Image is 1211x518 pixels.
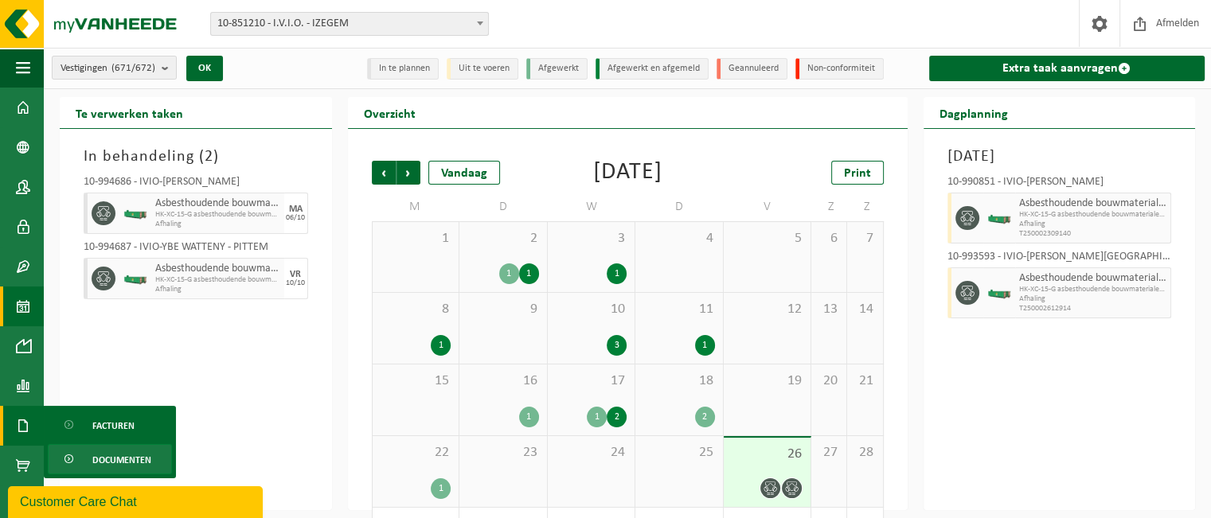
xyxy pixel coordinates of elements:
[819,230,838,247] span: 6
[732,230,803,247] span: 5
[819,372,838,390] span: 20
[84,242,308,258] div: 10-994687 - IVIO-YBE WATTENY - PITTEM
[844,167,871,180] span: Print
[397,161,420,185] span: Volgende
[855,301,874,318] span: 14
[155,197,280,210] span: Asbesthoudende bouwmaterialen cementgebonden (hechtgebonden)
[732,301,803,318] span: 12
[123,273,147,285] img: HK-XC-15-GN-00
[381,301,451,318] span: 8
[643,230,715,247] span: 4
[155,220,280,229] span: Afhaling
[635,193,724,221] td: D
[526,58,588,80] li: Afgewerkt
[556,230,627,247] span: 3
[92,411,135,441] span: Facturen
[695,407,715,427] div: 2
[1019,294,1167,304] span: Afhaling
[717,58,787,80] li: Geannuleerd
[607,263,627,284] div: 1
[987,287,1011,299] img: HK-XC-15-GN-00
[155,275,280,285] span: HK-XC-15-G asbesthoudende bouwmaterialen cementgebonden (hec
[123,208,147,220] img: HK-XC-15-GN-00
[431,478,451,499] div: 1
[205,149,213,165] span: 2
[831,161,884,185] a: Print
[643,372,715,390] span: 18
[947,145,1172,169] h3: [DATE]
[60,97,199,128] h2: Te verwerken taken
[84,145,308,169] h3: In behandeling ( )
[724,193,812,221] td: V
[84,177,308,193] div: 10-994686 - IVIO-[PERSON_NAME]
[348,97,432,128] h2: Overzicht
[1019,197,1167,210] span: Asbesthoudende bouwmaterialen cementgebonden (hechtgebonden)
[855,444,874,462] span: 28
[607,335,627,356] div: 3
[1019,220,1167,229] span: Afhaling
[289,204,303,214] div: MA
[819,301,838,318] span: 13
[855,372,874,390] span: 21
[155,263,280,275] span: Asbesthoudende bouwmaterialen cementgebonden (hechtgebonden)
[587,407,607,427] div: 1
[1019,304,1167,314] span: T250002612914
[947,251,1172,267] div: 10-993593 - IVIO-[PERSON_NAME][GEOGRAPHIC_DATA]
[381,372,451,390] span: 15
[519,407,539,427] div: 1
[811,193,847,221] td: Z
[924,97,1024,128] h2: Dagplanning
[847,193,883,221] td: Z
[732,372,803,390] span: 19
[61,56,155,80] span: Vestigingen
[52,56,177,80] button: Vestigingen(671/672)
[372,161,396,185] span: Vorige
[467,444,539,462] span: 23
[556,372,627,390] span: 17
[467,301,539,318] span: 9
[643,301,715,318] span: 11
[428,161,500,185] div: Vandaag
[987,212,1011,224] img: HK-XC-15-GN-00
[155,210,280,220] span: HK-XC-15-G asbesthoudende bouwmaterialen cementgebonden (hec
[499,263,519,284] div: 1
[372,193,460,221] td: M
[367,58,439,80] li: In te plannen
[732,446,803,463] span: 26
[210,12,489,36] span: 10-851210 - I.V.I.O. - IZEGEM
[111,63,155,73] count: (671/672)
[467,230,539,247] span: 2
[556,444,627,462] span: 24
[286,279,305,287] div: 10/10
[596,58,709,80] li: Afgewerkt en afgemeld
[643,444,715,462] span: 25
[695,335,715,356] div: 1
[819,444,838,462] span: 27
[593,161,662,185] div: [DATE]
[459,193,548,221] td: D
[211,13,488,35] span: 10-851210 - I.V.I.O. - IZEGEM
[48,410,172,440] a: Facturen
[381,444,451,462] span: 22
[1019,272,1167,285] span: Asbesthoudende bouwmaterialen cementgebonden (hechtgebonden)
[929,56,1205,81] a: Extra taak aanvragen
[286,214,305,222] div: 06/10
[1019,229,1167,239] span: T250002309140
[92,445,151,475] span: Documenten
[467,372,539,390] span: 16
[607,407,627,427] div: 2
[447,58,518,80] li: Uit te voeren
[431,335,451,356] div: 1
[381,230,451,247] span: 1
[8,483,266,518] iframe: chat widget
[548,193,636,221] td: W
[48,444,172,474] a: Documenten
[1019,285,1167,294] span: HK-XC-15-G asbesthoudende bouwmaterialen cementgebonden (hec
[155,285,280,294] span: Afhaling
[556,301,627,318] span: 10
[290,270,301,279] div: VR
[947,177,1172,193] div: 10-990851 - IVIO-[PERSON_NAME]
[519,263,539,284] div: 1
[795,58,884,80] li: Non-conformiteit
